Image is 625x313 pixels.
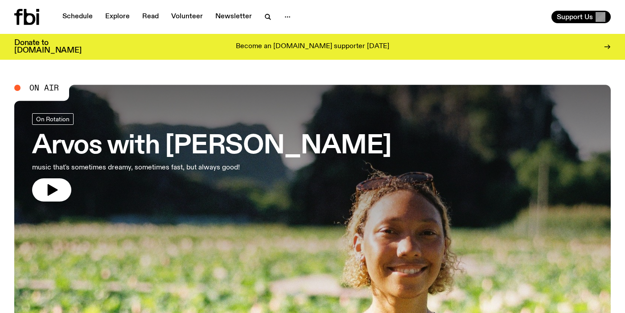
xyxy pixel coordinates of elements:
a: Schedule [57,11,98,23]
a: Volunteer [166,11,208,23]
a: Arvos with [PERSON_NAME]music that's sometimes dreamy, sometimes fast, but always good! [32,113,391,202]
a: Newsletter [210,11,257,23]
h3: Arvos with [PERSON_NAME] [32,134,391,159]
span: Support Us [557,13,593,21]
p: music that's sometimes dreamy, sometimes fast, but always good! [32,162,260,173]
span: On Air [29,84,59,92]
p: Become an [DOMAIN_NAME] supporter [DATE] [236,43,389,51]
a: Explore [100,11,135,23]
button: Support Us [551,11,611,23]
span: On Rotation [36,115,70,122]
a: On Rotation [32,113,74,125]
h3: Donate to [DOMAIN_NAME] [14,39,82,54]
a: Read [137,11,164,23]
